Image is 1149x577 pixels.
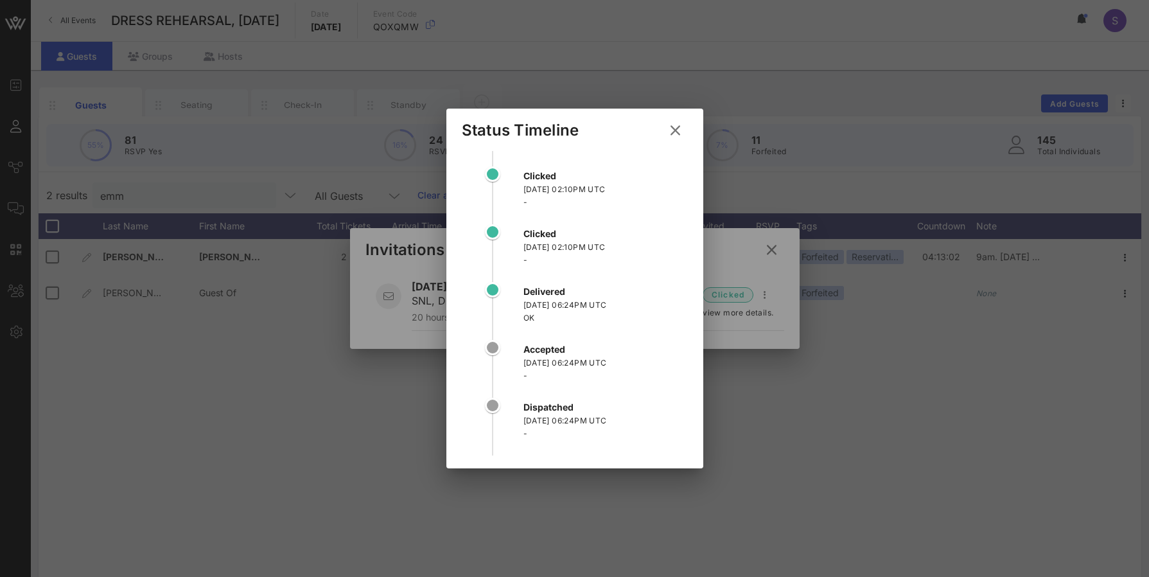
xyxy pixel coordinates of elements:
[523,402,574,413] strong: dispatched
[462,121,579,140] div: Status Timeline
[523,344,566,355] strong: accepted
[523,241,688,254] div: [DATE] 02:10PM UTC
[523,228,557,239] strong: clicked
[523,357,688,369] div: [DATE] 06:24PM UTC
[523,286,566,297] strong: delivered
[523,196,688,209] div: -
[523,414,688,427] div: [DATE] 06:24PM UTC
[523,299,688,312] div: [DATE] 06:24PM UTC
[523,170,557,181] strong: clicked
[523,254,688,267] div: -
[523,427,688,440] div: -
[523,369,688,382] div: -
[523,312,688,324] div: OK
[523,183,688,196] div: [DATE] 02:10PM UTC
